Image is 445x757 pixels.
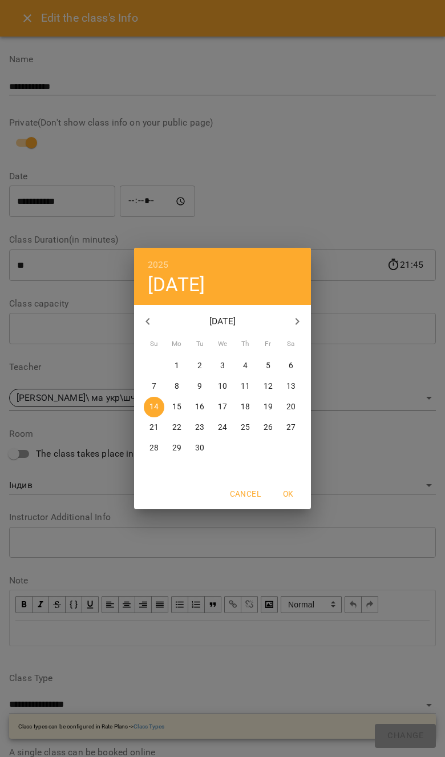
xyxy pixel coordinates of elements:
button: 9 [189,376,210,397]
button: 28 [144,438,164,458]
p: 14 [149,401,159,413]
p: 29 [172,442,181,454]
button: 29 [167,438,187,458]
p: 16 [195,401,204,413]
span: Sa [281,339,301,350]
button: 11 [235,376,256,397]
p: 19 [264,401,273,413]
p: 15 [172,401,181,413]
p: 22 [172,422,181,433]
p: 27 [286,422,296,433]
span: Cancel [230,487,261,501]
button: 18 [235,397,256,417]
button: 5 [258,356,278,376]
p: 24 [218,422,227,433]
span: Su [144,339,164,350]
button: 27 [281,417,301,438]
p: 20 [286,401,296,413]
p: 13 [286,381,296,392]
p: 8 [175,381,179,392]
button: 20 [281,397,301,417]
p: 6 [289,360,293,372]
p: 11 [241,381,250,392]
button: 2 [189,356,210,376]
span: Fr [258,339,278,350]
span: OK [274,487,302,501]
p: 12 [264,381,273,392]
button: 12 [258,376,278,397]
p: 21 [149,422,159,433]
button: 22 [167,417,187,438]
p: 28 [149,442,159,454]
button: 15 [167,397,187,417]
button: 7 [144,376,164,397]
button: 17 [212,397,233,417]
button: 10 [212,376,233,397]
button: 30 [189,438,210,458]
p: 23 [195,422,204,433]
span: Mo [167,339,187,350]
p: 3 [220,360,225,372]
button: 13 [281,376,301,397]
p: 7 [152,381,156,392]
span: We [212,339,233,350]
button: 6 [281,356,301,376]
button: 1 [167,356,187,376]
button: 4 [235,356,256,376]
button: OK [270,484,306,504]
p: 5 [266,360,270,372]
p: 26 [264,422,273,433]
p: 10 [218,381,227,392]
p: 30 [195,442,204,454]
p: 9 [197,381,202,392]
button: 24 [212,417,233,438]
button: 14 [144,397,164,417]
p: 4 [243,360,248,372]
p: 1 [175,360,179,372]
button: 2025 [148,257,169,273]
span: Tu [189,339,210,350]
button: 26 [258,417,278,438]
p: 18 [241,401,250,413]
span: Th [235,339,256,350]
button: 8 [167,376,187,397]
button: 23 [189,417,210,438]
button: 16 [189,397,210,417]
button: [DATE] [148,273,205,296]
p: 25 [241,422,250,433]
p: [DATE] [161,315,284,328]
p: 2 [197,360,202,372]
button: Cancel [225,484,265,504]
p: 17 [218,401,227,413]
button: 19 [258,397,278,417]
button: 3 [212,356,233,376]
button: 21 [144,417,164,438]
button: 25 [235,417,256,438]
